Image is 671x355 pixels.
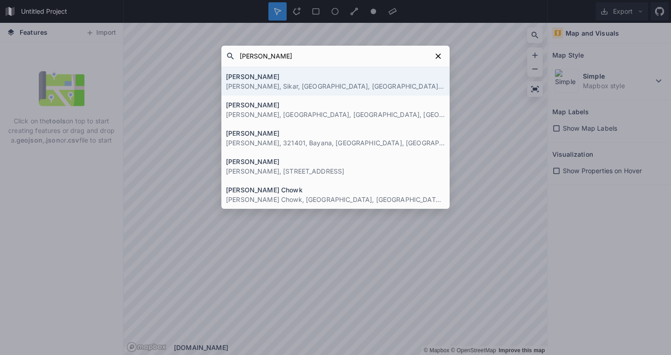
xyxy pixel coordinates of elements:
[226,100,445,110] h4: [PERSON_NAME]
[226,138,445,148] p: [PERSON_NAME], 321401, Bayana, [GEOGRAPHIC_DATA], [GEOGRAPHIC_DATA], [GEOGRAPHIC_DATA]
[226,72,445,81] h4: [PERSON_NAME]
[226,110,445,119] p: [PERSON_NAME], [GEOGRAPHIC_DATA], [GEOGRAPHIC_DATA], [GEOGRAPHIC_DATA], [GEOGRAPHIC_DATA], [GEOGR...
[226,166,445,176] p: [PERSON_NAME], [STREET_ADDRESS]
[226,128,445,138] h4: [PERSON_NAME]
[226,157,445,166] h4: [PERSON_NAME]
[226,81,445,91] p: [PERSON_NAME], Sikar, [GEOGRAPHIC_DATA], [GEOGRAPHIC_DATA], [GEOGRAPHIC_DATA]
[226,185,445,195] h4: [PERSON_NAME] Chowk
[235,48,431,64] input: Search placess...
[226,195,445,204] p: [PERSON_NAME] Chowk, [GEOGRAPHIC_DATA], [GEOGRAPHIC_DATA], [GEOGRAPHIC_DATA], [GEOGRAPHIC_DATA]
